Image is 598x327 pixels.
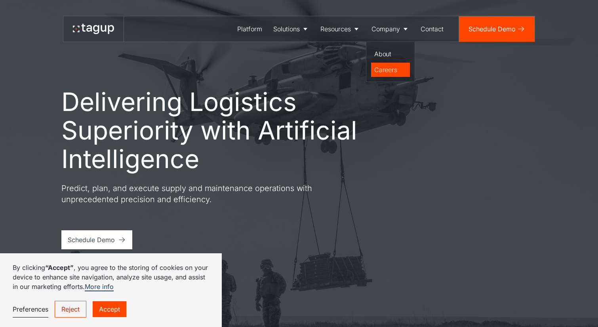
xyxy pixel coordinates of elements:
p: By clicking , you agree to the storing of cookies on your device to enhance site navigation, anal... [13,263,209,291]
a: About [371,47,410,61]
a: Accept [93,301,126,317]
a: Schedule Demo [61,230,132,249]
div: Careers [374,65,407,75]
div: Platform [237,24,262,34]
a: Preferences [13,301,48,317]
div: Schedule Demo [68,235,115,245]
a: Reject [55,301,86,317]
strong: “Accept” [45,264,74,272]
div: Solutions [273,24,300,34]
a: Solutions [268,16,315,42]
a: Careers [371,63,410,77]
p: Predict, plan, and execute supply and maintenance operations with unprecedented precision and eff... [61,183,347,205]
a: Company [366,16,415,42]
a: Platform [232,16,268,42]
div: Company [371,24,400,34]
a: Schedule Demo [459,16,535,42]
a: Contact [415,16,449,42]
div: Resources [320,24,351,34]
nav: Company [366,42,415,82]
h1: Delivering Logistics Superiority with Artificial Intelligence [61,88,394,173]
div: Schedule Demo [468,24,516,34]
a: More info [85,283,114,291]
div: About [374,49,407,59]
div: Contact [421,24,444,34]
a: Resources [315,16,366,42]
